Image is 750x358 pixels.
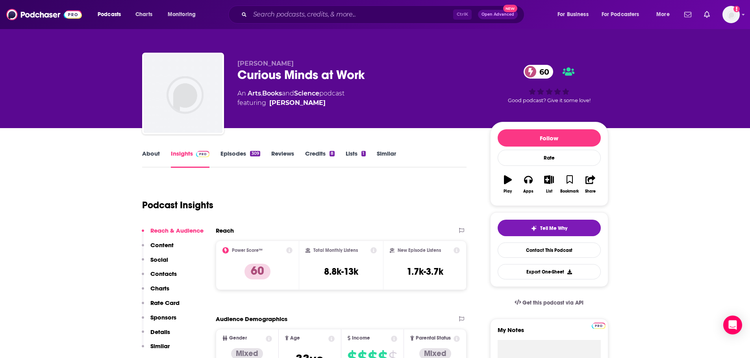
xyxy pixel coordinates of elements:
div: Open Intercom Messenger [723,316,742,334]
p: Content [150,241,174,249]
button: open menu [92,8,131,21]
button: open menu [651,8,680,21]
button: Rate Card [142,299,180,314]
p: Social [150,256,168,263]
a: Get this podcast via API [508,293,590,312]
button: Contacts [142,270,177,285]
p: 60 [244,264,270,279]
span: Logged in as ereardon [722,6,740,23]
a: Contact This Podcast [498,242,601,258]
button: Play [498,170,518,198]
div: Rate [498,150,601,166]
button: open menu [162,8,206,21]
span: Parental Status [416,336,451,341]
h2: Audience Demographics [216,315,287,323]
span: featuring [237,98,344,108]
a: InsightsPodchaser Pro [171,150,210,168]
button: List [539,170,559,198]
p: Charts [150,285,169,292]
button: Social [142,256,168,270]
img: User Profile [722,6,740,23]
img: tell me why sparkle [531,225,537,231]
svg: Add a profile image [733,6,740,12]
button: Apps [518,170,539,198]
button: Show profile menu [722,6,740,23]
button: Content [142,241,174,256]
div: 60Good podcast? Give it some love! [490,60,608,108]
a: Charts [130,8,157,21]
a: Pro website [592,321,606,329]
span: Ctrl K [453,9,472,20]
div: 1 [361,151,365,156]
span: For Business [557,9,589,20]
h2: Reach [216,227,234,234]
p: Contacts [150,270,177,277]
a: 60 [524,65,553,79]
a: Credits8 [305,150,335,168]
a: About [142,150,160,168]
a: Show notifications dropdown [681,8,694,21]
p: Reach & Audience [150,227,204,234]
span: and [282,90,294,97]
label: My Notes [498,326,601,340]
div: Share [585,189,596,194]
span: For Podcasters [602,9,639,20]
a: Arts [248,90,261,97]
button: Bookmark [559,170,580,198]
div: 8 [330,151,335,156]
span: , [261,90,262,97]
div: Apps [523,189,533,194]
h1: Podcast Insights [142,199,213,211]
h2: Power Score™ [232,248,263,253]
h2: Total Monthly Listens [313,248,358,253]
p: Sponsors [150,314,176,321]
div: An podcast [237,89,344,108]
h3: 1.7k-3.7k [407,266,443,277]
div: Play [504,189,512,194]
span: New [503,5,517,12]
button: Charts [142,285,169,299]
button: open menu [552,8,598,21]
span: Open Advanced [481,13,514,17]
a: Similar [377,150,396,168]
span: Good podcast? Give it some love! [508,97,591,103]
span: Charts [135,9,152,20]
a: Gayle Allen [269,98,326,108]
p: Details [150,328,170,336]
input: Search podcasts, credits, & more... [250,8,453,21]
a: Science [294,90,319,97]
img: Curious Minds at Work [144,54,222,133]
span: Monitoring [168,9,196,20]
button: Similar [142,342,170,357]
p: Rate Card [150,299,180,307]
button: Details [142,328,170,343]
span: 60 [531,65,553,79]
span: Age [290,336,300,341]
p: Similar [150,342,170,350]
button: tell me why sparkleTell Me Why [498,220,601,236]
button: Export One-Sheet [498,264,601,279]
div: List [546,189,552,194]
span: More [656,9,670,20]
span: Income [352,336,370,341]
span: Tell Me Why [540,225,567,231]
h3: 8.8k-13k [324,266,358,277]
a: Show notifications dropdown [701,8,713,21]
div: Bookmark [560,189,579,194]
div: Search podcasts, credits, & more... [236,6,532,24]
button: open menu [596,8,651,21]
button: Share [580,170,600,198]
img: Podchaser - Follow, Share and Rate Podcasts [6,7,82,22]
span: Podcasts [98,9,121,20]
a: Lists1 [346,150,365,168]
h2: New Episode Listens [398,248,441,253]
button: Open AdvancedNew [478,10,518,19]
button: Follow [498,129,601,147]
div: 309 [250,151,260,156]
button: Sponsors [142,314,176,328]
a: Books [262,90,282,97]
a: Reviews [271,150,294,168]
button: Reach & Audience [142,227,204,241]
